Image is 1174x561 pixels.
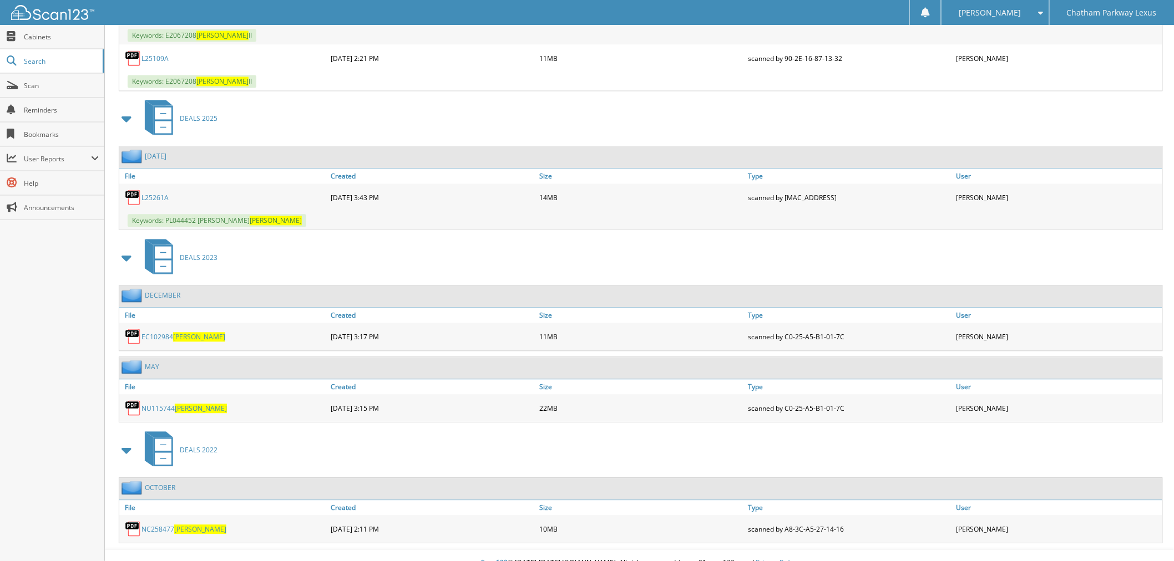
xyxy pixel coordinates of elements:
[328,308,537,323] a: Created
[125,328,141,345] img: PDF.png
[954,379,1162,394] a: User
[119,169,328,183] a: File
[745,325,954,348] div: scanned by C0-25-A5-B1-01-7C
[24,57,97,66] span: Search
[954,308,1162,323] a: User
[196,30,249,40] span: [PERSON_NAME]
[745,308,954,323] a: Type
[141,404,227,413] a: NU115744[PERSON_NAME]
[328,325,537,348] div: [DATE] 3:17 PM
[537,169,745,183] a: Size
[954,47,1162,69] div: [PERSON_NAME]
[180,114,217,123] span: DEALS 2025
[141,524,226,534] a: NC258477[PERSON_NAME]
[119,308,328,323] a: File
[1067,9,1157,16] span: Chatham Parkway Lexus
[537,518,745,540] div: 10MB
[180,253,217,262] span: DEALS 2023
[11,5,94,20] img: scan123-logo-white.svg
[122,288,145,302] img: folder2.png
[125,189,141,206] img: PDF.png
[328,169,537,183] a: Created
[537,397,745,419] div: 22MB
[125,521,141,537] img: PDF.png
[174,524,226,534] span: [PERSON_NAME]
[141,54,169,63] a: L25109A
[537,500,745,515] a: Size
[537,325,745,348] div: 11MB
[24,105,99,115] span: Reminders
[537,379,745,394] a: Size
[954,500,1162,515] a: User
[145,362,159,371] a: MAY
[745,47,954,69] div: scanned by 90-2E-16-87-13-32
[138,428,217,472] a: DEALS 2022
[954,186,1162,208] div: [PERSON_NAME]
[328,518,537,540] div: [DATE] 2:11 PM
[119,379,328,394] a: File
[119,500,328,515] a: File
[125,50,141,67] img: PDF.png
[328,379,537,394] a: Created
[180,445,217,455] span: DEALS 2022
[173,332,225,341] span: [PERSON_NAME]
[138,96,217,140] a: DEALS 2025
[128,75,256,88] span: Keywords: E2067208 II
[250,216,302,225] span: [PERSON_NAME]
[24,130,99,139] span: Bookmarks
[537,186,745,208] div: 14MB
[196,76,249,86] span: [PERSON_NAME]
[128,214,306,227] span: Keywords: PL044452 [PERSON_NAME]
[537,47,745,69] div: 11MB
[328,397,537,419] div: [DATE] 3:15 PM
[745,186,954,208] div: scanned by [MAC_ADDRESS]
[954,397,1162,419] div: [PERSON_NAME]
[145,290,180,300] a: DECEMBER
[122,149,145,163] img: folder2.png
[24,81,99,90] span: Scan
[24,203,99,212] span: Announcements
[128,29,256,42] span: Keywords: E2067208 II
[138,236,217,279] a: DEALS 2023
[24,178,99,188] span: Help
[328,47,537,69] div: [DATE] 2:21 PM
[141,332,225,341] a: EC102984[PERSON_NAME]
[328,186,537,208] div: [DATE] 3:43 PM
[24,154,91,164] span: User Reports
[175,404,227,413] span: [PERSON_NAME]
[745,500,954,515] a: Type
[954,325,1162,348] div: [PERSON_NAME]
[745,379,954,394] a: Type
[145,483,175,492] a: OCTOBER
[954,169,1162,183] a: User
[745,397,954,419] div: scanned by C0-25-A5-B1-01-7C
[328,500,537,515] a: Created
[537,308,745,323] a: Size
[122,360,145,374] img: folder2.png
[745,518,954,540] div: scanned by A8-3C-A5-27-14-16
[145,151,166,161] a: [DATE]
[141,193,169,202] a: L25261A
[125,400,141,416] img: PDF.png
[745,169,954,183] a: Type
[959,9,1021,16] span: [PERSON_NAME]
[954,518,1162,540] div: [PERSON_NAME]
[24,32,99,42] span: Cabinets
[122,481,145,494] img: folder2.png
